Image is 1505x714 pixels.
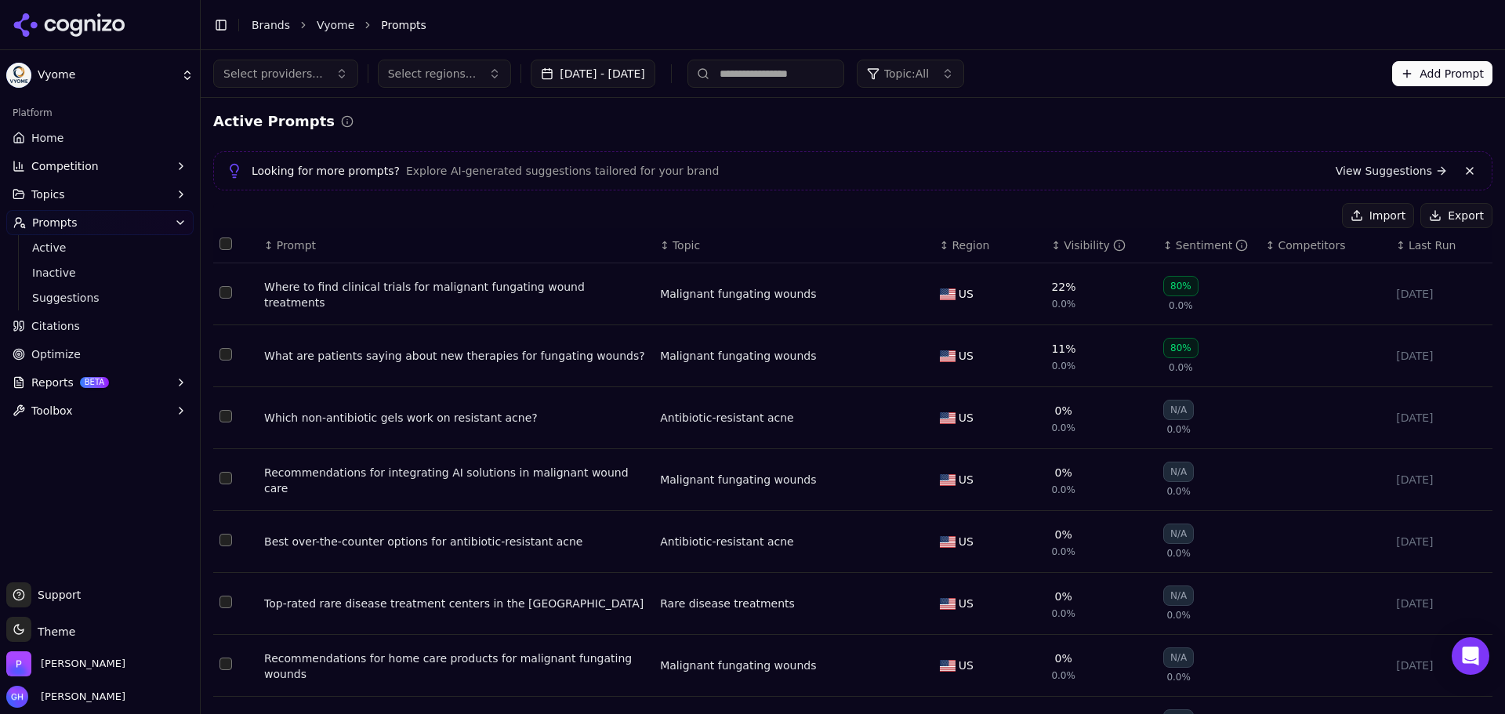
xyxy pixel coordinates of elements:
span: 0.0% [1169,299,1193,312]
th: Prompt [258,228,654,263]
button: Select row 4 [219,472,232,484]
span: 0.0% [1169,361,1193,374]
span: US [959,286,974,302]
th: sentiment [1157,228,1260,263]
button: Topics [6,182,194,207]
button: Select all rows [219,237,232,250]
div: Sentiment [1176,237,1248,253]
a: Best over-the-counter options for antibiotic-resistant acne [264,534,647,549]
a: Which non-antibiotic gels work on resistant acne? [264,410,647,426]
img: Vyome [6,63,31,88]
div: [DATE] [1396,348,1486,364]
button: Open organization switcher [6,651,125,676]
span: 0.0% [1051,669,1075,682]
div: 0% [1055,465,1072,480]
button: Select row 3 [219,410,232,422]
button: Toolbox [6,398,194,423]
button: Import [1342,203,1414,228]
img: Perrill [6,651,31,676]
span: Inactive [32,265,169,281]
span: US [959,410,974,426]
a: Citations [6,314,194,339]
span: Optimize [31,346,81,362]
div: [DATE] [1396,472,1486,487]
span: Topic: All [884,66,929,82]
div: Malignant fungating wounds [660,348,816,364]
img: US flag [940,412,956,424]
button: Select row 2 [219,348,232,361]
span: Prompts [32,215,78,230]
div: N/A [1163,524,1194,544]
span: 0.0% [1166,423,1191,436]
th: Region [934,228,1046,263]
div: ↕Region [940,237,1039,253]
a: What are patients saying about new therapies for fungating wounds? [264,348,647,364]
img: US flag [940,660,956,672]
div: 0% [1055,651,1072,666]
span: Select providers... [223,66,323,82]
div: ↕Competitors [1266,237,1384,253]
span: Region [952,237,990,253]
div: ↕Topic [660,237,927,253]
div: 0% [1055,527,1072,542]
button: Add Prompt [1392,61,1492,86]
span: Active [32,240,169,256]
span: Home [31,130,63,146]
div: [DATE] [1396,534,1486,549]
span: 0.0% [1052,360,1076,372]
span: Prompts [381,17,426,33]
button: ReportsBETA [6,370,194,395]
span: Theme [31,625,75,638]
button: [DATE] - [DATE] [531,60,655,88]
button: Open user button [6,686,125,708]
div: [DATE] [1396,286,1486,302]
a: Suggestions [26,287,175,309]
a: Antibiotic-resistant acne [660,534,793,549]
div: ↕Prompt [264,237,647,253]
a: Optimize [6,342,194,367]
div: Platform [6,100,194,125]
span: 0.0% [1051,484,1075,496]
div: 80% [1163,276,1199,296]
th: Last Run [1390,228,1492,263]
nav: breadcrumb [252,17,1461,33]
div: ↕Visibility [1051,237,1151,253]
a: Where to find clinical trials for malignant fungating wound treatments [264,279,647,310]
span: Select regions... [388,66,477,82]
a: Antibiotic-resistant acne [660,410,793,426]
th: brandMentionRate [1045,228,1157,263]
a: View Suggestions [1336,163,1448,179]
div: Malignant fungating wounds [660,286,816,302]
div: Top-rated rare disease treatment centers in the [GEOGRAPHIC_DATA] [264,596,647,611]
th: Competitors [1260,228,1390,263]
div: [DATE] [1396,410,1486,426]
a: Active [26,237,175,259]
a: Brands [252,19,290,31]
div: 0% [1055,589,1072,604]
div: Rare disease treatments [660,596,795,611]
a: Recommendations for integrating AI solutions in malignant wound care [264,465,647,496]
span: Suggestions [32,290,169,306]
span: US [959,534,974,549]
span: Support [31,587,81,603]
div: N/A [1163,585,1194,606]
a: Home [6,125,194,150]
div: N/A [1163,462,1194,482]
img: US flag [940,598,956,610]
div: N/A [1163,647,1194,668]
img: Grace Hallen [6,686,28,708]
span: 0.0% [1166,547,1191,560]
span: US [959,658,974,673]
span: Competitors [1278,237,1346,253]
div: ↕Sentiment [1163,237,1253,253]
div: Recommendations for home care products for malignant fungating wounds [264,651,647,682]
span: 0.0% [1051,607,1075,620]
button: Competition [6,154,194,179]
span: Prompt [277,237,316,253]
span: 0.0% [1166,671,1191,683]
